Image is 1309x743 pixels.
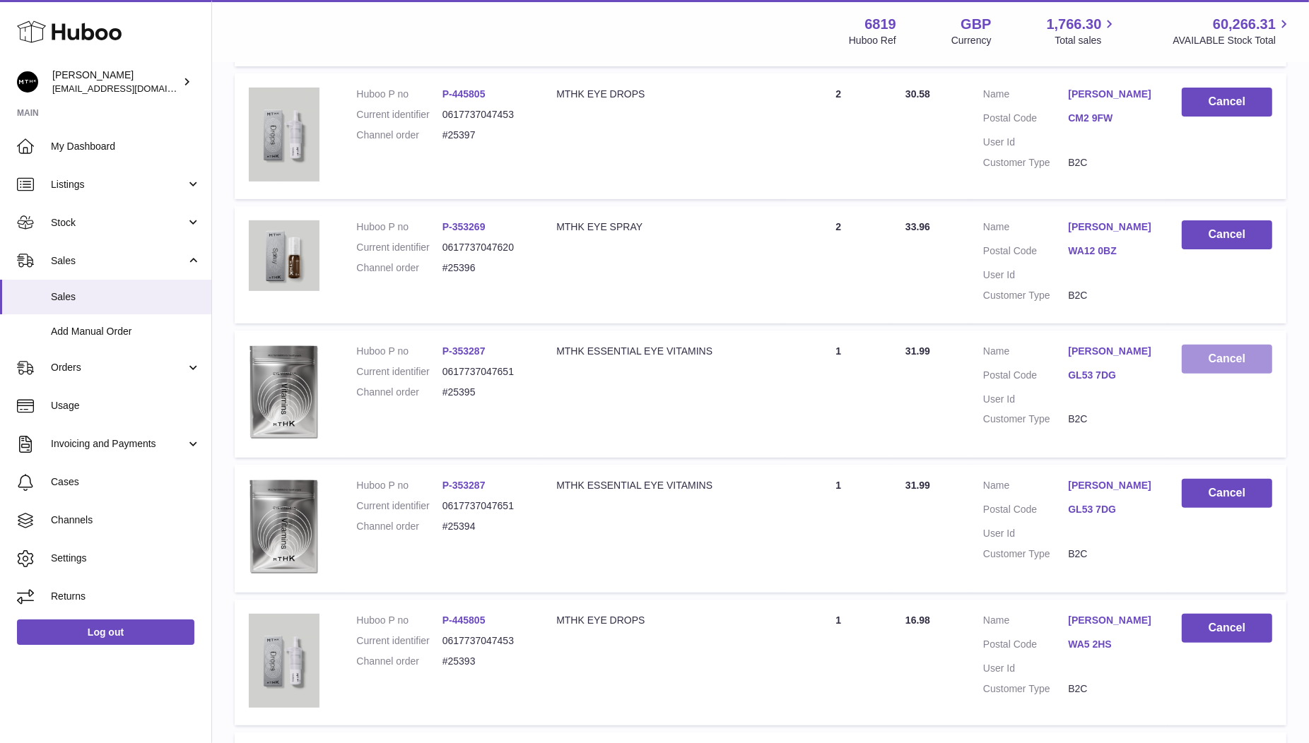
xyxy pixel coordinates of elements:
[1047,15,1102,34] span: 1,766.30
[442,520,528,533] dd: #25394
[442,634,528,648] dd: 0617737047453
[1068,345,1153,358] a: [PERSON_NAME]
[983,393,1068,406] dt: User Id
[249,220,319,291] img: 68191752058920.png
[356,386,442,399] dt: Channel order
[1182,220,1272,249] button: Cancel
[1173,15,1292,47] a: 60,266.31 AVAILABLE Stock Total
[356,614,442,627] dt: Huboo P no
[556,479,771,492] div: MTHK ESSENTIAL EYE VITAMINS
[983,614,1068,631] dt: Name
[983,479,1068,496] dt: Name
[52,83,208,94] span: [EMAIL_ADDRESS][DOMAIN_NAME]
[983,412,1068,426] dt: Customer Type
[51,552,201,565] span: Settings
[17,71,38,93] img: amar@mthk.com
[442,345,486,357] a: P-353287
[1068,289,1153,302] dd: B2C
[983,244,1068,261] dt: Postal Code
[1068,614,1153,627] a: [PERSON_NAME]
[442,614,486,626] a: P-445805
[983,547,1068,561] dt: Customer Type
[1068,88,1153,101] a: [PERSON_NAME]
[905,221,930,232] span: 33.96
[442,499,528,513] dd: 0617737047651
[51,475,201,489] span: Cases
[983,220,1068,237] dt: Name
[356,479,442,492] dt: Huboo P no
[556,345,771,358] div: MTHK ESSENTIAL EYE VITAMINS
[1068,220,1153,234] a: [PERSON_NAME]
[1068,682,1153,696] dd: B2C
[356,655,442,668] dt: Channel order
[51,513,201,527] span: Channels
[51,254,186,268] span: Sales
[961,15,991,34] strong: GBP
[249,88,319,182] img: 68191752067379.png
[442,241,528,254] dd: 0617737047620
[51,140,201,153] span: My Dashboard
[1047,15,1118,47] a: 1,766.30 Total sales
[864,15,896,34] strong: 6819
[51,216,186,230] span: Stock
[442,88,486,100] a: P-445805
[556,88,771,101] div: MTHK EYE DROPS
[1068,412,1153,426] dd: B2C
[905,614,930,626] span: 16.98
[442,261,528,275] dd: #25396
[951,34,992,47] div: Currency
[51,590,201,603] span: Returns
[786,600,891,725] td: 1
[983,369,1068,386] dt: Postal Code
[983,682,1068,696] dt: Customer Type
[356,129,442,142] dt: Channel order
[1213,15,1276,34] span: 60,266.31
[983,638,1068,655] dt: Postal Code
[249,479,319,575] img: 68191634625130.png
[1182,345,1272,374] button: Cancel
[983,527,1068,540] dt: User Id
[1182,88,1272,117] button: Cancel
[356,241,442,254] dt: Current identifier
[356,520,442,533] dt: Channel order
[442,480,486,491] a: P-353287
[356,345,442,358] dt: Huboo P no
[442,386,528,399] dd: #25395
[52,69,180,95] div: [PERSON_NAME]
[786,73,891,199] td: 2
[905,345,930,357] span: 31.99
[983,345,1068,362] dt: Name
[1068,479,1153,492] a: [PERSON_NAME]
[983,136,1068,149] dt: User Id
[51,399,201,412] span: Usage
[1173,34,1292,47] span: AVAILABLE Stock Total
[1068,638,1153,651] a: WA5 2HS
[849,34,896,47] div: Huboo Ref
[556,614,771,627] div: MTHK EYE DROPS
[51,178,186,191] span: Listings
[1055,34,1117,47] span: Total sales
[1182,479,1272,508] button: Cancel
[786,331,891,458] td: 1
[556,220,771,234] div: MTHK EYE SPRAY
[442,655,528,668] dd: #25393
[356,499,442,513] dt: Current identifier
[356,261,442,275] dt: Channel order
[786,465,891,593] td: 1
[983,289,1068,302] dt: Customer Type
[905,88,930,100] span: 30.58
[1068,369,1153,382] a: GL53 7DG
[983,662,1068,675] dt: User Id
[983,112,1068,129] dt: Postal Code
[983,503,1068,520] dt: Postal Code
[442,365,528,379] dd: 0617737047651
[442,129,528,142] dd: #25397
[249,345,319,441] img: 68191634625130.png
[1068,112,1153,125] a: CM2 9FW
[356,108,442,121] dt: Current identifier
[51,361,186,374] span: Orders
[51,437,186,451] span: Invoicing and Payments
[356,365,442,379] dt: Current identifier
[1068,244,1153,258] a: WA12 0BZ
[983,268,1068,282] dt: User Id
